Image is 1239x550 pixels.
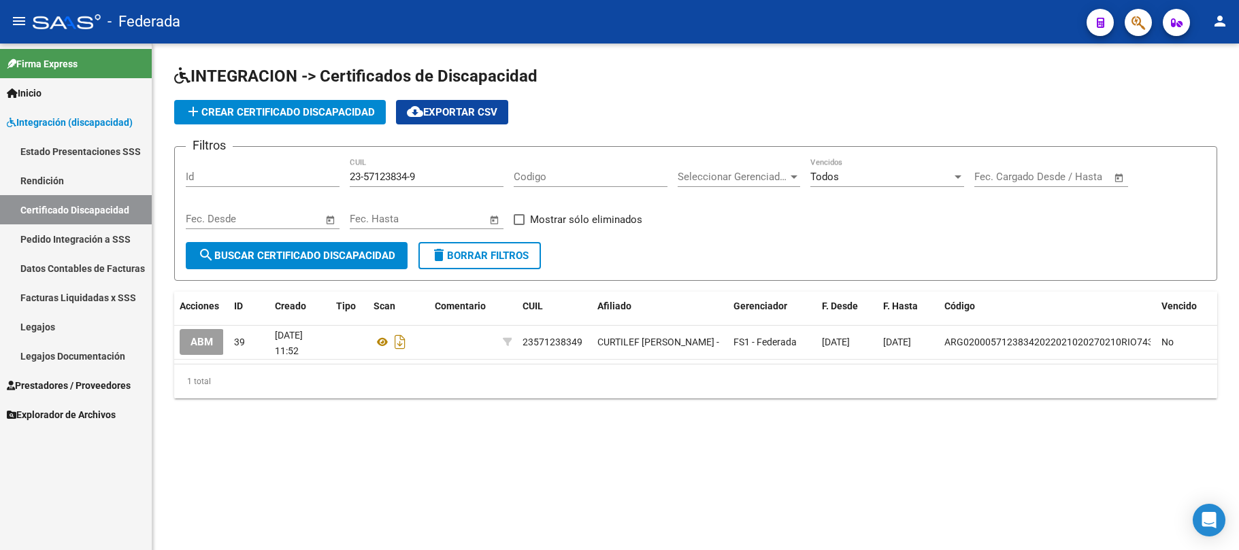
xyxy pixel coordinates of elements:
span: Explorador de Archivos [7,407,116,422]
mat-icon: menu [11,13,27,29]
mat-icon: delete [431,247,447,263]
span: Firma Express [7,56,78,71]
input: Fecha inicio [974,171,1029,183]
mat-icon: cloud_download [407,103,423,120]
datatable-header-cell: F. Desde [816,292,878,321]
span: Vencido [1161,300,1197,311]
mat-icon: add [185,103,201,120]
span: No [1161,337,1174,347]
span: Comentario [435,300,486,311]
div: Open Intercom Messenger [1193,504,1225,536]
span: FS1 - Federada [733,337,797,347]
datatable-header-cell: Código [939,292,1156,321]
datatable-header-cell: Afiliado [592,292,728,321]
button: Open calendar [1112,170,1127,186]
datatable-header-cell: CUIL [517,292,592,321]
datatable-header-cell: Vencido [1156,292,1217,321]
span: Mostrar sólo eliminados [530,211,642,228]
datatable-header-cell: Gerenciador [728,292,816,321]
span: Buscar Certificado Discapacidad [198,250,395,262]
button: Borrar Filtros [418,242,541,269]
span: Todos [810,171,839,183]
span: Gerenciador [733,300,787,311]
span: [DATE] [883,337,911,347]
span: CUIL [523,300,543,311]
h3: Filtros [186,136,233,155]
span: INTEGRACION -> Certificados de Discapacidad [174,67,538,86]
span: Crear Certificado Discapacidad [185,106,375,118]
span: 39 [234,337,245,347]
span: Código [944,300,975,311]
span: Prestadores / Proveedores [7,378,131,393]
datatable-header-cell: Comentario [429,292,497,321]
span: ABM [191,337,213,349]
span: F. Desde [822,300,858,311]
span: Tipo [336,300,356,311]
button: Crear Certificado Discapacidad [174,100,386,124]
span: - Federada [108,7,180,37]
mat-icon: search [198,247,214,263]
span: Integración (discapacidad) [7,115,133,130]
span: Borrar Filtros [431,250,529,262]
mat-icon: person [1212,13,1228,29]
input: Fecha fin [253,213,319,225]
span: Creado [275,300,306,311]
div: 23571238349 [523,334,582,350]
button: Open calendar [487,212,503,228]
span: Exportar CSV [407,106,497,118]
button: ABM [180,329,224,354]
span: [DATE] [822,337,850,347]
datatable-header-cell: F. Hasta [878,292,939,321]
button: Buscar Certificado Discapacidad [186,242,408,269]
span: ARG02000571238342022021020270210RIO7438 [944,337,1159,347]
datatable-header-cell: ID [229,292,269,321]
span: Scan [374,300,395,311]
i: Descargar documento [391,331,409,353]
span: F. Hasta [883,300,918,311]
datatable-header-cell: Creado [269,292,331,321]
datatable-header-cell: Acciones [174,292,229,321]
span: CURTILEF [PERSON_NAME] - [597,337,719,347]
input: Fecha inicio [350,213,405,225]
div: 1 total [174,364,1217,398]
span: [DATE] 11:52 [275,330,303,356]
span: Acciones [180,300,219,311]
input: Fecha fin [1042,171,1108,183]
datatable-header-cell: Tipo [331,292,368,321]
span: Inicio [7,86,42,101]
button: Open calendar [323,212,339,228]
span: ID [234,300,243,311]
span: Seleccionar Gerenciador [678,171,788,183]
input: Fecha inicio [186,213,241,225]
button: Exportar CSV [396,100,508,124]
datatable-header-cell: Scan [368,292,429,321]
input: Fecha fin [417,213,483,225]
span: Afiliado [597,300,631,311]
